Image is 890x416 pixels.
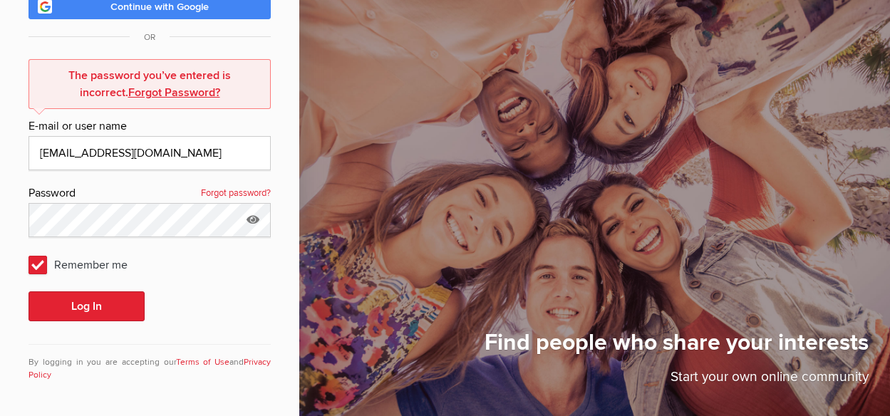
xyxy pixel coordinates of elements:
[128,85,220,100] a: Forgot Password?
[29,184,271,203] div: Password
[36,67,263,101] div: The password you’ve entered is incorrect.
[485,367,869,395] p: Start your own online community
[29,251,142,277] span: Remember me
[201,184,271,203] a: Forgot password?
[176,357,230,368] a: Terms of Use
[130,32,170,43] span: OR
[29,344,271,382] div: By logging in you are accepting our and
[29,291,145,321] button: Log In
[29,118,271,136] div: E-mail or user name
[485,328,869,367] h1: Find people who share your interests
[110,1,209,13] span: Continue with Google
[29,136,271,170] input: Email@address.com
